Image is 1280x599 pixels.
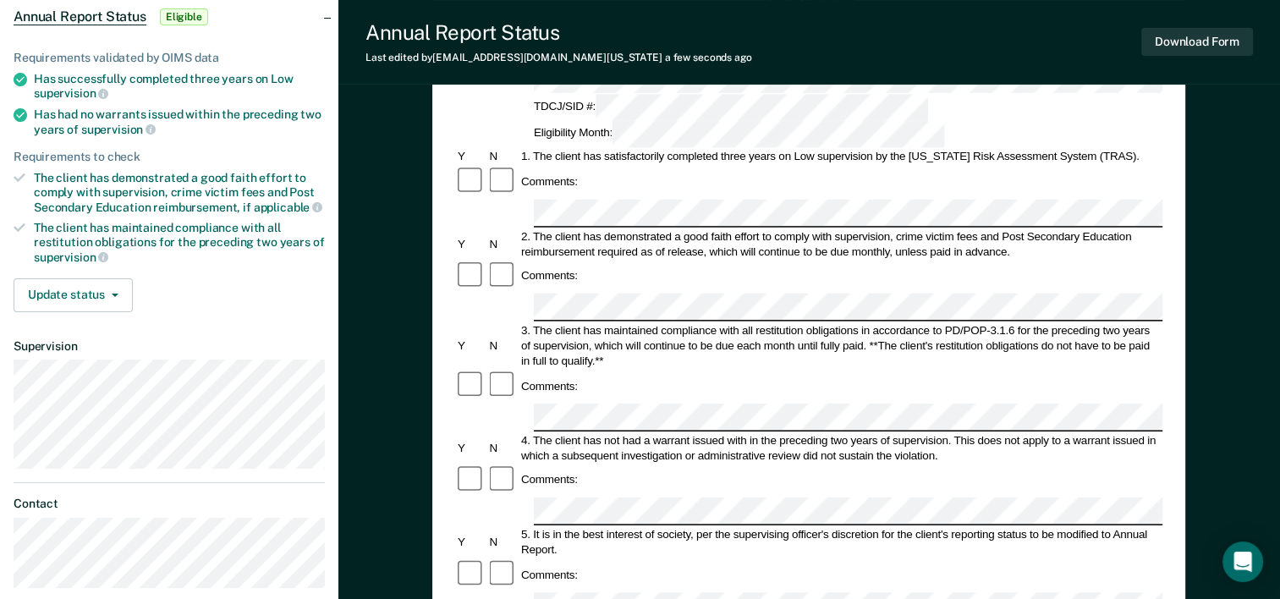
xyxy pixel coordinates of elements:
div: 3. The client has maintained compliance with all restitution obligations in accordance to PD/POP-... [519,322,1162,368]
span: a few seconds ago [665,52,752,63]
div: Comments: [519,378,580,393]
div: Last edited by [EMAIL_ADDRESS][DOMAIN_NAME][US_STATE] [365,52,752,63]
div: The client has maintained compliance with all restitution obligations for the preceding two years of [34,221,325,264]
div: Has successfully completed three years on Low [34,72,325,101]
div: N [487,440,519,455]
span: supervision [81,123,156,136]
div: Comments: [519,174,580,190]
span: Annual Report Status [14,8,146,25]
div: Comments: [519,472,580,487]
div: TDCJ/SID #: [531,95,931,121]
div: Requirements validated by OIMS data [14,51,325,65]
div: The client has demonstrated a good faith effort to comply with supervision, crime victim fees and... [34,171,325,214]
div: Comments: [519,567,580,582]
div: N [487,338,519,353]
span: supervision [34,250,108,264]
div: Y [455,440,486,455]
span: applicable [254,201,322,214]
div: Y [455,236,486,251]
div: Annual Report Status [365,20,752,45]
div: Eligibility Month: [531,121,948,147]
button: Download Form [1141,28,1253,56]
div: Y [455,535,486,550]
button: Update status [14,278,133,312]
div: 4. The client has not had a warrant issued with in the preceding two years of supervision. This d... [519,432,1162,463]
div: 1. The client has satisfactorily completed three years on Low supervision by the [US_STATE] Risk ... [519,149,1162,164]
div: Comments: [519,268,580,283]
div: N [487,149,519,164]
dt: Contact [14,497,325,511]
div: Open Intercom Messenger [1222,541,1263,582]
div: Y [455,338,486,353]
span: supervision [34,86,108,100]
div: 5. It is in the best interest of society, per the supervising officer's discretion for the client... [519,527,1162,558]
div: Requirements to check [14,150,325,164]
div: N [487,535,519,550]
div: N [487,236,519,251]
div: Y [455,149,486,164]
span: Eligible [160,8,208,25]
dt: Supervision [14,339,325,354]
div: 2. The client has demonstrated a good faith effort to comply with supervision, crime victim fees ... [519,228,1162,259]
div: Has had no warrants issued within the preceding two years of [34,107,325,136]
